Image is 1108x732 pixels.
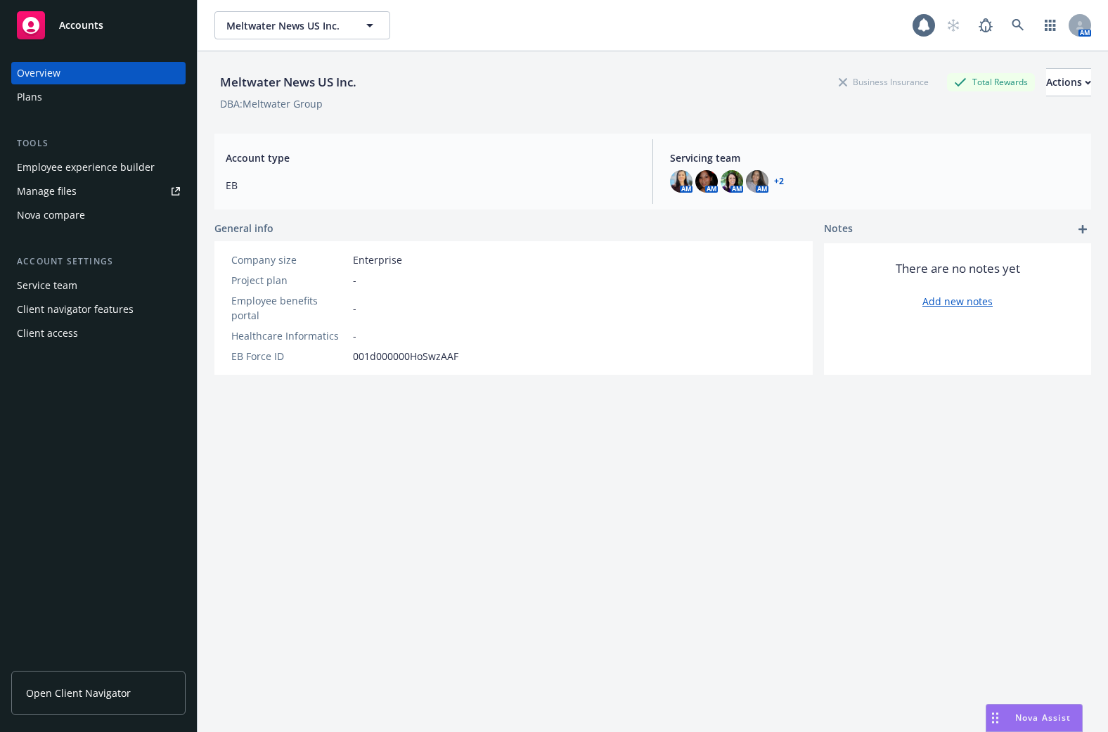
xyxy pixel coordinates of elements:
span: Open Client Navigator [26,686,131,700]
a: Switch app [1036,11,1064,39]
a: Report a Bug [972,11,1000,39]
div: EB Force ID [231,349,347,364]
a: Plans [11,86,186,108]
a: Search [1004,11,1032,39]
span: General info [214,221,273,236]
span: Servicing team [670,150,1080,165]
div: Overview [17,62,60,84]
a: Nova compare [11,204,186,226]
span: Nova Assist [1015,712,1071,724]
span: There are no notes yet [896,260,1020,277]
span: Meltwater News US Inc. [226,18,348,33]
a: Client access [11,322,186,345]
a: add [1074,221,1091,238]
a: Client navigator features [11,298,186,321]
div: Service team [17,274,77,297]
div: Company size [231,252,347,267]
a: Add new notes [922,294,993,309]
div: Client navigator features [17,298,134,321]
div: Business Insurance [832,73,936,91]
div: Manage files [17,180,77,203]
button: Nova Assist [986,704,1083,732]
span: - [353,273,356,288]
span: - [353,328,356,343]
button: Meltwater News US Inc. [214,11,390,39]
button: Actions [1046,68,1091,96]
span: Account type [226,150,636,165]
span: Accounts [59,20,103,31]
div: Tools [11,136,186,150]
a: Service team [11,274,186,297]
a: Overview [11,62,186,84]
div: Employee experience builder [17,156,155,179]
div: Drag to move [986,705,1004,731]
div: Total Rewards [947,73,1035,91]
span: Enterprise [353,252,402,267]
div: Employee benefits portal [231,293,347,323]
div: Meltwater News US Inc. [214,73,362,91]
div: DBA: Meltwater Group [220,96,323,111]
a: Employee experience builder [11,156,186,179]
span: EB [226,178,636,193]
img: photo [670,170,692,193]
a: +2 [774,177,784,186]
div: Nova compare [17,204,85,226]
span: 001d000000HoSwzAAF [353,349,458,364]
div: Healthcare Informatics [231,328,347,343]
img: photo [746,170,768,193]
img: photo [695,170,718,193]
a: Accounts [11,6,186,45]
div: Project plan [231,273,347,288]
img: photo [721,170,743,193]
div: Account settings [11,255,186,269]
span: Notes [824,221,853,238]
div: Actions [1046,69,1091,96]
div: Client access [17,322,78,345]
div: Plans [17,86,42,108]
a: Start snowing [939,11,967,39]
a: Manage files [11,180,186,203]
span: - [353,301,356,316]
